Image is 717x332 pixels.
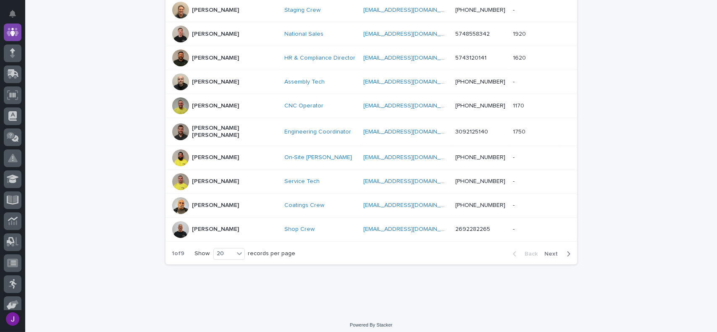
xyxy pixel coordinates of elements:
[284,226,315,233] a: Shop Crew
[513,29,528,38] p: 1920
[284,154,352,161] a: On-Site [PERSON_NAME]
[513,224,516,233] p: -
[165,146,577,170] tr: [PERSON_NAME]On-Site [PERSON_NAME] [EMAIL_ADDRESS][DOMAIN_NAME] [PHONE_NUMBER]--
[165,94,577,118] tr: [PERSON_NAME]CNC Operator [EMAIL_ADDRESS][DOMAIN_NAME] [PHONE_NUMBER]11701170
[513,101,526,110] p: 1170
[4,310,21,328] button: users-avatar
[165,46,577,70] tr: [PERSON_NAME]HR & Compliance Director [EMAIL_ADDRESS][DOMAIN_NAME] 574312014116201620
[192,226,239,233] p: [PERSON_NAME]
[455,7,505,13] a: [PHONE_NUMBER]
[541,250,577,258] button: Next
[192,125,276,139] p: [PERSON_NAME] [PERSON_NAME]
[363,202,458,208] a: [EMAIL_ADDRESS][DOMAIN_NAME]
[455,55,486,61] a: 5743120141
[513,53,528,62] p: 1620
[455,103,505,109] a: [PHONE_NUMBER]
[4,5,21,23] button: Notifications
[284,202,324,209] a: Coatings Crew
[195,250,210,257] p: Show
[192,78,239,86] p: [PERSON_NAME]
[455,129,488,135] a: 3092125140
[192,202,239,209] p: [PERSON_NAME]
[513,152,516,161] p: -
[165,243,192,264] p: 1 of 9
[455,178,505,184] a: [PHONE_NUMBER]
[455,226,490,232] a: 2692282265
[284,178,320,185] a: Service Tech
[11,10,21,24] div: Notifications
[214,249,234,258] div: 20
[363,154,458,160] a: [EMAIL_ADDRESS][DOMAIN_NAME]
[165,217,577,241] tr: [PERSON_NAME]Shop Crew [EMAIL_ADDRESS][DOMAIN_NAME] 2692282265--
[284,102,323,110] a: CNC Operator
[350,322,392,327] a: Powered By Stacker
[165,118,577,146] tr: [PERSON_NAME] [PERSON_NAME]Engineering Coordinator [EMAIL_ADDRESS][DOMAIN_NAME] 309212514017501750
[455,202,505,208] a: [PHONE_NUMBER]
[284,7,320,14] a: Staging Crew
[363,129,458,135] a: [EMAIL_ADDRESS][DOMAIN_NAME]
[165,170,577,193] tr: [PERSON_NAME]Service Tech [EMAIL_ADDRESS][DOMAIN_NAME] [PHONE_NUMBER]--
[363,7,458,13] a: [EMAIL_ADDRESS][DOMAIN_NAME]
[363,79,458,85] a: [EMAIL_ADDRESS][DOMAIN_NAME]
[513,127,527,136] p: 1750
[284,31,323,38] a: National Sales
[192,31,239,38] p: [PERSON_NAME]
[248,250,296,257] p: records per page
[363,55,458,61] a: [EMAIL_ADDRESS][DOMAIN_NAME]
[165,70,577,94] tr: [PERSON_NAME]Assembly Tech [EMAIL_ADDRESS][DOMAIN_NAME] [PHONE_NUMBER]--
[192,154,239,161] p: [PERSON_NAME]
[192,102,239,110] p: [PERSON_NAME]
[455,31,490,37] a: 5748558342
[513,77,516,86] p: -
[284,55,355,62] a: HR & Compliance Director
[520,251,538,257] span: Back
[513,176,516,185] p: -
[513,200,516,209] p: -
[165,22,577,46] tr: [PERSON_NAME]National Sales [EMAIL_ADDRESS][DOMAIN_NAME] 574855834219201920
[192,178,239,185] p: [PERSON_NAME]
[363,178,458,184] a: [EMAIL_ADDRESS][DOMAIN_NAME]
[363,226,458,232] a: [EMAIL_ADDRESS][DOMAIN_NAME]
[192,55,239,62] p: [PERSON_NAME]
[455,79,505,85] a: [PHONE_NUMBER]
[165,193,577,217] tr: [PERSON_NAME]Coatings Crew [EMAIL_ADDRESS][DOMAIN_NAME] [PHONE_NUMBER]--
[284,128,351,136] a: Engineering Coordinator
[284,78,325,86] a: Assembly Tech
[363,103,458,109] a: [EMAIL_ADDRESS][DOMAIN_NAME]
[192,7,239,14] p: [PERSON_NAME]
[545,251,563,257] span: Next
[506,250,541,258] button: Back
[363,31,458,37] a: [EMAIL_ADDRESS][DOMAIN_NAME]
[513,5,516,14] p: -
[455,154,505,160] a: [PHONE_NUMBER]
